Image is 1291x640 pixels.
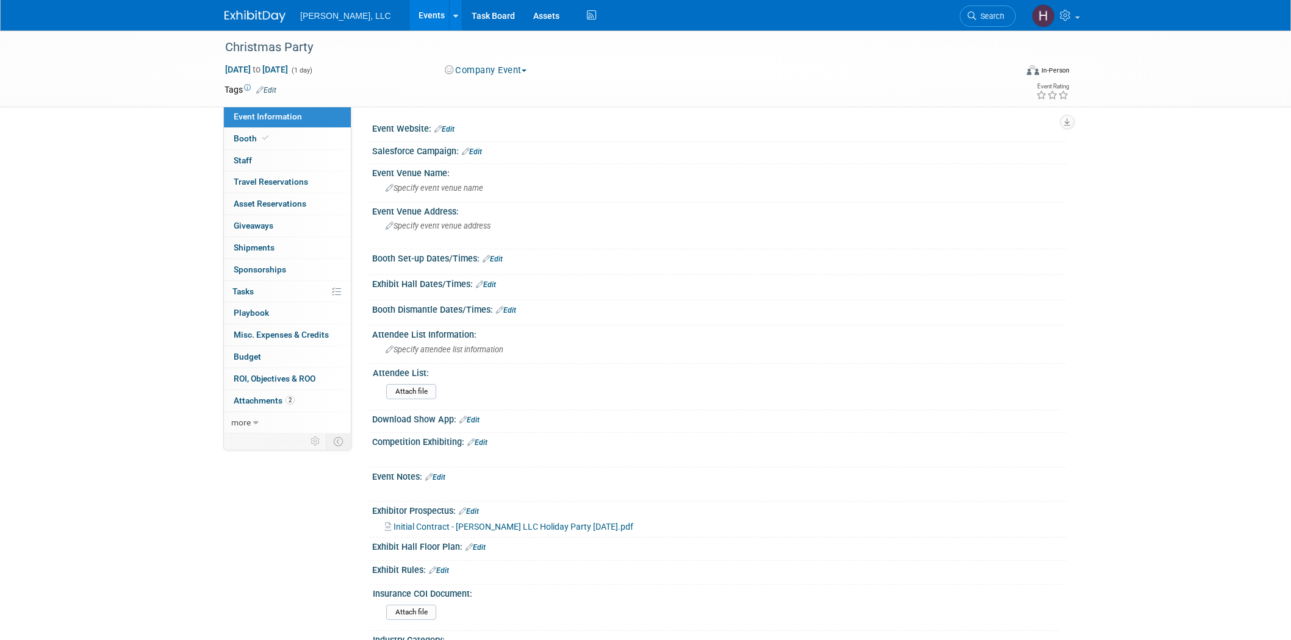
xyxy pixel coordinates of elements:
[224,215,351,236] a: Giveaways
[224,171,351,193] a: Travel Reservations
[466,543,486,552] a: Edit
[224,390,351,411] a: Attachments2
[232,286,254,296] span: Tasks
[224,150,351,171] a: Staff
[429,566,449,575] a: Edit
[372,249,1066,265] div: Booth Set-up Dates/Times:
[234,199,306,208] span: Asset Reservations
[372,119,1066,135] div: Event Website:
[234,352,261,361] span: Budget
[1041,66,1070,75] div: In-Person
[251,65,262,74] span: to
[372,164,1066,179] div: Event Venue Name:
[385,522,633,532] a: Initial Contract - [PERSON_NAME] LLC Holiday Party [DATE].pdf
[372,300,1066,316] div: Booth Dismantle Dates/Times:
[224,368,351,389] a: ROI, Objectives & ROO
[224,324,351,346] a: Misc. Expenses & Credits
[386,345,503,354] span: Specify attendee list information
[234,396,295,405] span: Attachments
[372,433,1066,449] div: Competition Exhibiting:
[372,202,1066,218] div: Event Venue Address:
[262,135,268,141] i: Booth reservation complete
[234,330,329,340] span: Misc. Expenses & Credits
[234,308,269,318] span: Playbook
[224,346,351,368] a: Budget
[496,306,516,315] a: Edit
[459,416,480,424] a: Edit
[256,86,276,94] a: Edit
[467,438,487,447] a: Edit
[372,142,1066,158] div: Salesforce Campaign:
[459,507,479,516] a: Edit
[300,11,391,21] span: [PERSON_NAME], LLC
[224,412,351,433] a: more
[234,374,315,383] span: ROI, Objectives & ROO
[234,265,286,274] span: Sponsorships
[234,243,275,252] span: Shipments
[394,522,633,532] span: Initial Contract - [PERSON_NAME] LLC Holiday Party [DATE].pdf
[231,418,251,427] span: more
[326,433,351,449] td: Toggle Event Tabs
[372,468,1066,483] div: Event Notes:
[373,585,1061,600] div: Insurance COI Document:
[234,221,273,230] span: Giveaways
[372,561,1066,577] div: Exhibit Rules:
[234,177,308,187] span: Travel Reservations
[305,433,326,449] td: Personalize Event Tab Strip
[960,5,1016,27] a: Search
[434,125,455,133] a: Edit
[221,37,998,59] div: Christmas Party
[286,396,295,405] span: 2
[386,221,491,230] span: Specify event venue address
[483,255,503,263] a: Edit
[224,302,351,324] a: Playbook
[425,473,445,482] a: Edit
[224,106,351,127] a: Event Information
[372,410,1066,426] div: Download Show App:
[224,259,351,280] a: Sponsorships
[234,155,252,165] span: Staff
[224,128,351,149] a: Booth
[372,275,1066,291] div: Exhibit Hall Dates/Times:
[290,66,312,74] span: (1 day)
[372,325,1066,341] div: Attendee List Information:
[225,64,289,75] span: [DATE] [DATE]
[476,280,496,289] a: Edit
[1032,4,1055,27] img: Hannah Mulholland
[225,10,286,23] img: ExhibitDay
[224,237,351,258] a: Shipments
[224,193,351,215] a: Asset Reservations
[1036,84,1069,90] div: Event Rating
[372,538,1066,553] div: Exhibit Hall Floor Plan:
[234,112,302,121] span: Event Information
[225,84,276,96] td: Tags
[224,281,351,302] a: Tasks
[234,133,271,143] span: Booth
[386,183,483,193] span: Specify event venue name
[462,148,482,156] a: Edit
[441,64,531,77] button: Company Event
[372,502,1066,517] div: Exhibitor Prospectus:
[373,364,1061,379] div: Attendee List:
[1027,65,1039,75] img: Format-Inperson.png
[944,63,1070,82] div: Event Format
[976,12,1004,21] span: Search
